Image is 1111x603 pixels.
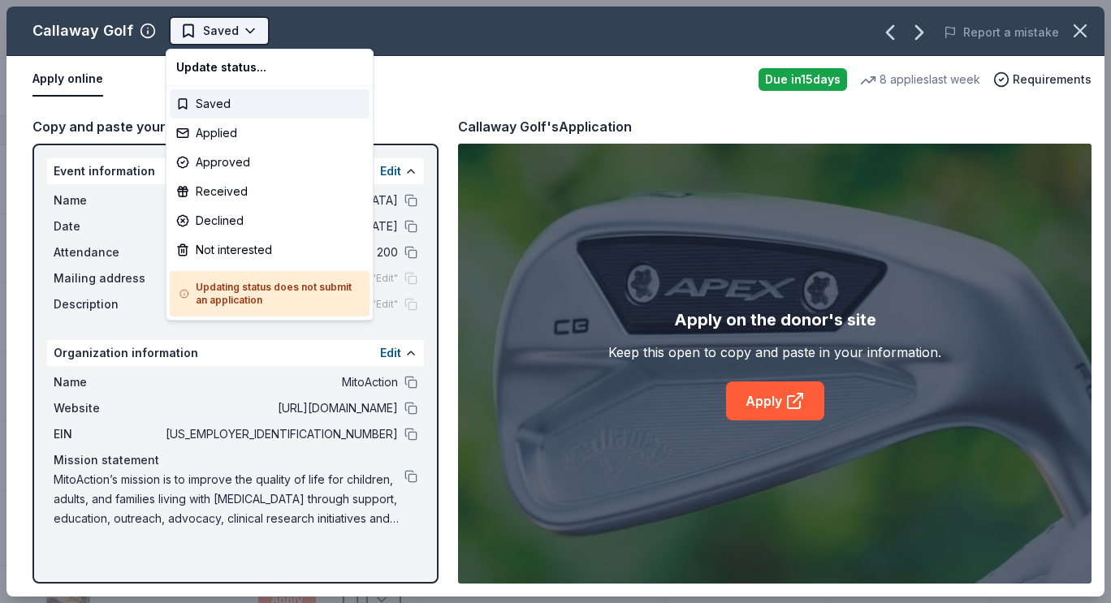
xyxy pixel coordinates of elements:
div: Declined [170,206,370,235]
div: Saved [170,89,370,118]
div: Received [170,177,370,206]
h5: Updating status does not submit an application [179,281,360,307]
div: Approved [170,148,370,177]
div: Not interested [170,235,370,265]
div: Update status... [170,53,370,82]
div: Applied [170,118,370,148]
